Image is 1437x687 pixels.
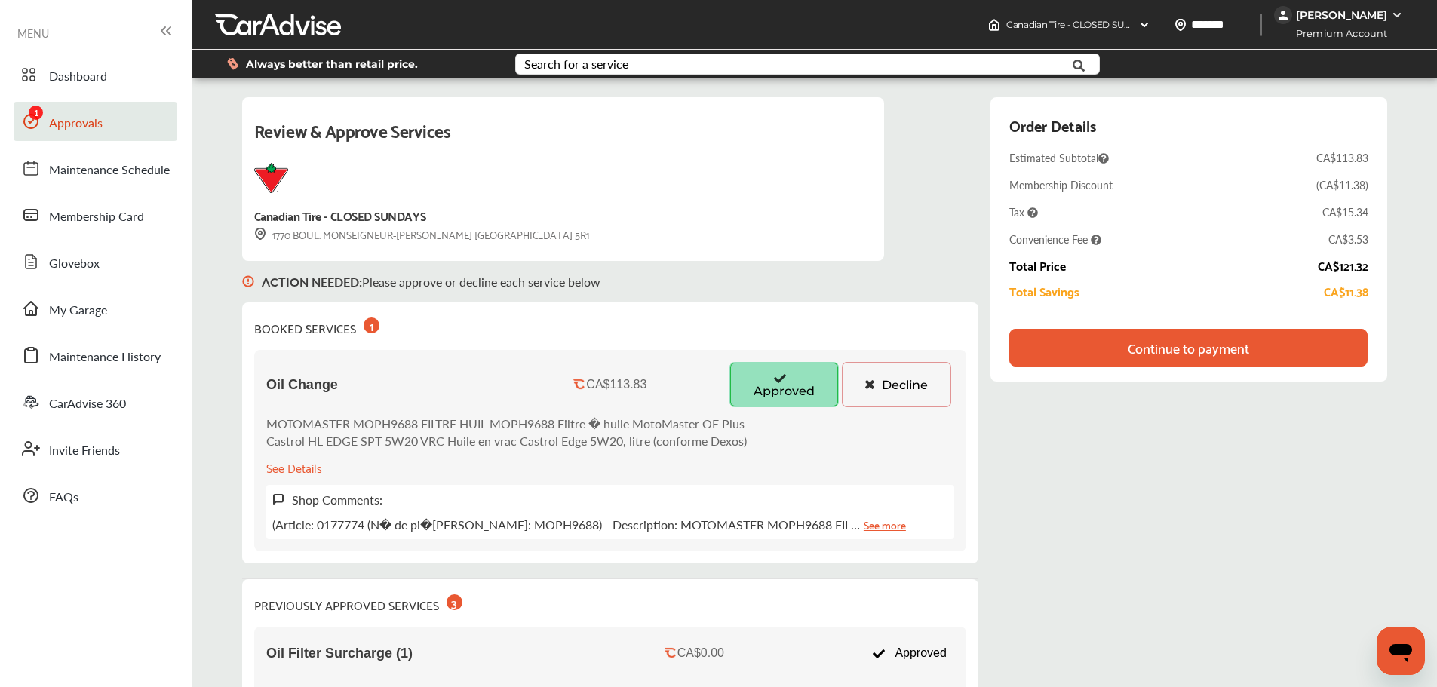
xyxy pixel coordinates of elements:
img: dollor_label_vector.a70140d1.svg [227,57,238,70]
div: Order Details [1009,112,1096,138]
div: CA$113.83 [586,378,646,391]
b: ACTION NEEDED : [262,273,362,290]
div: Approved [864,639,954,667]
span: Convenience Fee [1009,232,1101,247]
button: Approved [729,362,839,407]
span: My Garage [49,301,107,320]
button: Decline [842,362,951,407]
div: Canadian Tire - CLOSED SUNDAYS [254,205,425,225]
div: Membership Discount [1009,177,1113,192]
div: CA$121.32 [1318,259,1368,272]
img: logo-canadian-tire.png [254,163,288,193]
img: WGsFRI8htEPBVLJbROoPRyZpYNWhNONpIPPETTm6eUC0GeLEiAAAAAElFTkSuQmCC [1391,9,1403,21]
div: Continue to payment [1128,340,1249,355]
span: Maintenance History [49,348,161,367]
span: Glovebox [49,254,100,274]
span: MENU [17,27,49,39]
a: See more [864,516,906,533]
span: Estimated Subtotal [1009,150,1109,165]
div: CA$11.38 [1324,284,1368,298]
div: Review & Approve Services [254,115,872,163]
div: ( CA$11.38 ) [1316,177,1368,192]
p: (Article: 0177774 (N� de pi�[PERSON_NAME]: MOPH9688) - Description: MOTOMASTER MOPH9688 FIL… [272,516,906,533]
a: Approvals [14,102,177,141]
a: Dashboard [14,55,177,94]
div: CA$3.53 [1328,232,1368,247]
a: Membership Card [14,195,177,235]
div: [PERSON_NAME] [1296,8,1387,22]
a: Maintenance History [14,336,177,375]
p: Castrol HL EDGE SPT 5W20 VRC Huile en vrac Castrol Edge 5W20, litre (conforme Dexos) [266,432,747,449]
div: See Details [266,457,322,477]
span: Oil Filter Surcharge (1) [266,646,413,661]
a: Maintenance Schedule [14,149,177,188]
span: Tax [1009,204,1038,219]
p: MOTOMASTER MOPH9688 FILTRE HUIL MOPH9688 Filtre � huile MotoMaster OE Plus [266,415,747,432]
img: svg+xml;base64,PHN2ZyB3aWR0aD0iMTYiIGhlaWdodD0iMTciIHZpZXdCb3g9IjAgMCAxNiAxNyIgZmlsbD0ibm9uZSIgeG... [272,493,284,506]
a: CarAdvise 360 [14,382,177,422]
span: Premium Account [1276,26,1399,41]
span: CarAdvise 360 [49,394,126,414]
span: FAQs [49,488,78,508]
img: header-down-arrow.9dd2ce7d.svg [1138,19,1150,31]
img: jVpblrzwTbfkPYzPPzSLxeg0AAAAASUVORK5CYII= [1274,6,1292,24]
div: Total Price [1009,259,1066,272]
p: Please approve or decline each service below [262,273,600,290]
div: CA$15.34 [1322,204,1368,219]
span: Approvals [49,114,103,133]
img: svg+xml;base64,PHN2ZyB3aWR0aD0iMTYiIGhlaWdodD0iMTciIHZpZXdCb3g9IjAgMCAxNiAxNyIgZmlsbD0ibm9uZSIgeG... [254,228,266,241]
span: Membership Card [49,207,144,227]
a: Glovebox [14,242,177,281]
span: Maintenance Schedule [49,161,170,180]
div: BOOKED SERVICES [254,314,379,338]
div: Search for a service [524,58,628,70]
div: 1 [364,317,379,333]
iframe: Button to launch messaging window [1377,627,1425,675]
label: Shop Comments: [292,491,382,508]
img: header-home-logo.8d720a4f.svg [988,19,1000,31]
span: Oil Change [266,377,338,393]
div: CA$113.83 [1316,150,1368,165]
div: PREVIOUSLY APPROVED SERVICES [254,591,462,615]
div: 1770 BOUL. MONSEIGNEUR-[PERSON_NAME] [GEOGRAPHIC_DATA] 5R1 [254,225,589,243]
img: svg+xml;base64,PHN2ZyB3aWR0aD0iMTYiIGhlaWdodD0iMTciIHZpZXdCb3g9IjAgMCAxNiAxNyIgZmlsbD0ibm9uZSIgeG... [242,261,254,302]
span: Dashboard [49,67,107,87]
div: Total Savings [1009,284,1079,298]
a: Invite Friends [14,429,177,468]
a: FAQs [14,476,177,515]
img: header-divider.bc55588e.svg [1260,14,1262,36]
a: My Garage [14,289,177,328]
span: Always better than retail price. [246,59,418,69]
img: location_vector.a44bc228.svg [1174,19,1187,31]
div: CA$0.00 [677,646,724,660]
span: Invite Friends [49,441,120,461]
div: 3 [447,594,462,610]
